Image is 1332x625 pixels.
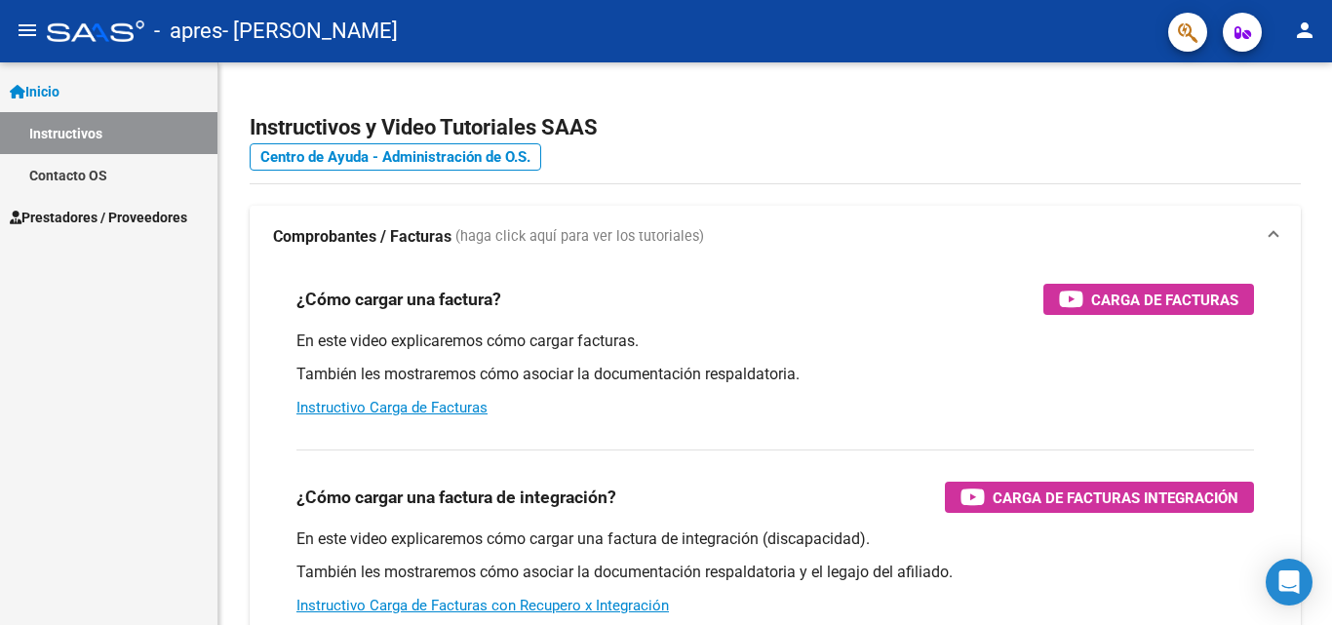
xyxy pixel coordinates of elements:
[296,528,1254,550] p: En este video explicaremos cómo cargar una factura de integración (discapacidad).
[16,19,39,42] mat-icon: menu
[296,331,1254,352] p: En este video explicaremos cómo cargar facturas.
[250,143,541,171] a: Centro de Ayuda - Administración de O.S.
[222,10,398,53] span: - [PERSON_NAME]
[455,226,704,248] span: (haga click aquí para ver los tutoriales)
[296,597,669,614] a: Instructivo Carga de Facturas con Recupero x Integración
[296,399,488,416] a: Instructivo Carga de Facturas
[250,206,1301,268] mat-expansion-panel-header: Comprobantes / Facturas (haga click aquí para ver los tutoriales)
[10,81,59,102] span: Inicio
[296,364,1254,385] p: También les mostraremos cómo asociar la documentación respaldatoria.
[945,482,1254,513] button: Carga de Facturas Integración
[1091,288,1238,312] span: Carga de Facturas
[1293,19,1316,42] mat-icon: person
[296,562,1254,583] p: También les mostraremos cómo asociar la documentación respaldatoria y el legajo del afiliado.
[250,109,1301,146] h2: Instructivos y Video Tutoriales SAAS
[273,226,451,248] strong: Comprobantes / Facturas
[1043,284,1254,315] button: Carga de Facturas
[296,286,501,313] h3: ¿Cómo cargar una factura?
[10,207,187,228] span: Prestadores / Proveedores
[1266,559,1312,605] div: Open Intercom Messenger
[154,10,222,53] span: - apres
[993,486,1238,510] span: Carga de Facturas Integración
[296,484,616,511] h3: ¿Cómo cargar una factura de integración?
